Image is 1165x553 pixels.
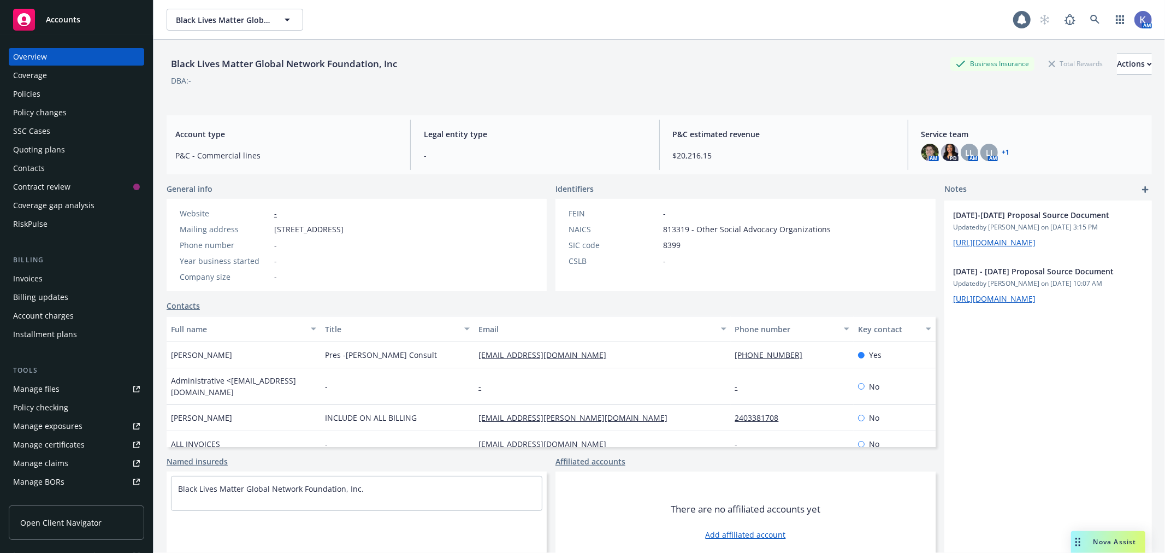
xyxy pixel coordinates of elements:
[9,197,144,214] a: Coverage gap analysis
[9,141,144,158] a: Quoting plans
[167,316,321,342] button: Full name
[180,255,270,267] div: Year business started
[13,326,77,343] div: Installment plans
[869,349,882,361] span: Yes
[274,239,277,251] span: -
[176,14,270,26] span: Black Lives Matter Global Network Foundation, Inc
[180,223,270,235] div: Mailing address
[569,223,659,235] div: NAICS
[478,350,615,360] a: [EMAIL_ADDRESS][DOMAIN_NAME]
[46,15,80,24] span: Accounts
[1002,149,1010,156] a: +1
[9,307,144,325] a: Account charges
[178,484,364,494] a: Black Lives Matter Global Network Foundation, Inc.
[986,147,992,158] span: LI
[13,455,68,472] div: Manage claims
[9,160,144,177] a: Contacts
[9,104,144,121] a: Policy changes
[555,456,625,467] a: Affiliated accounts
[175,150,397,161] span: P&C - Commercial lines
[175,128,397,140] span: Account type
[569,239,659,251] div: SIC code
[13,85,40,103] div: Policies
[663,255,666,267] span: -
[921,144,939,161] img: photo
[167,300,200,311] a: Contacts
[706,529,786,540] a: Add affiliated account
[869,412,879,423] span: No
[9,399,144,416] a: Policy checking
[274,208,277,219] a: -
[13,380,60,398] div: Manage files
[13,48,47,66] div: Overview
[274,271,277,283] span: -
[941,144,959,161] img: photo
[950,57,1034,70] div: Business Insurance
[13,436,85,454] div: Manage certificates
[171,375,316,398] span: Administrative <[EMAIL_ADDRESS][DOMAIN_NAME]
[171,75,191,86] div: DBA: -
[953,266,1115,277] span: [DATE] - [DATE] Proposal Source Document
[869,438,879,450] span: No
[663,223,831,235] span: 813319 - Other Social Advocacy Organizations
[9,289,144,306] a: Billing updates
[180,271,270,283] div: Company size
[180,239,270,251] div: Phone number
[663,239,681,251] span: 8399
[9,4,144,35] a: Accounts
[1093,537,1137,546] span: Nova Assist
[274,223,344,235] span: [STREET_ADDRESS]
[1139,183,1152,196] a: add
[325,438,328,450] span: -
[735,381,747,392] a: -
[953,222,1143,232] span: Updated by [PERSON_NAME] on [DATE] 3:15 PM
[424,128,646,140] span: Legal entity type
[944,201,1152,257] div: [DATE]-[DATE] Proposal Source DocumentUpdatedby [PERSON_NAME] on [DATE] 3:15 PM[URL][DOMAIN_NAME]
[13,473,64,491] div: Manage BORs
[673,150,895,161] span: $20,216.15
[953,209,1115,221] span: [DATE]-[DATE] Proposal Source Document
[663,208,666,219] span: -
[13,160,45,177] div: Contacts
[167,9,303,31] button: Black Lives Matter Global Network Foundation, Inc
[9,85,144,103] a: Policies
[9,436,144,454] a: Manage certificates
[13,104,67,121] div: Policy changes
[478,413,676,423] a: [EMAIL_ADDRESS][PERSON_NAME][DOMAIN_NAME]
[9,178,144,196] a: Contract review
[424,150,646,161] span: -
[1034,9,1056,31] a: Start snowing
[1117,53,1152,75] button: Actions
[735,413,788,423] a: 2403381708
[474,316,730,342] button: Email
[9,417,144,435] a: Manage exposures
[9,255,144,266] div: Billing
[171,438,220,450] span: ALL INVOICES
[13,141,65,158] div: Quoting plans
[13,492,96,509] div: Summary of insurance
[9,365,144,376] div: Tools
[167,456,228,467] a: Named insureds
[965,147,974,158] span: LL
[869,381,879,392] span: No
[555,183,594,195] span: Identifiers
[13,270,43,287] div: Invoices
[325,381,328,392] span: -
[171,323,304,335] div: Full name
[673,128,895,140] span: P&C estimated revenue
[9,326,144,343] a: Installment plans
[9,380,144,398] a: Manage files
[1134,11,1152,28] img: photo
[325,412,417,423] span: INCLUDE ON ALL BILLING
[13,307,74,325] div: Account charges
[1084,9,1106,31] a: Search
[953,293,1036,304] a: [URL][DOMAIN_NAME]
[1071,531,1085,553] div: Drag to move
[735,323,837,335] div: Phone number
[13,178,70,196] div: Contract review
[953,237,1036,248] a: [URL][DOMAIN_NAME]
[731,316,854,342] button: Phone number
[13,399,68,416] div: Policy checking
[1071,531,1145,553] button: Nova Assist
